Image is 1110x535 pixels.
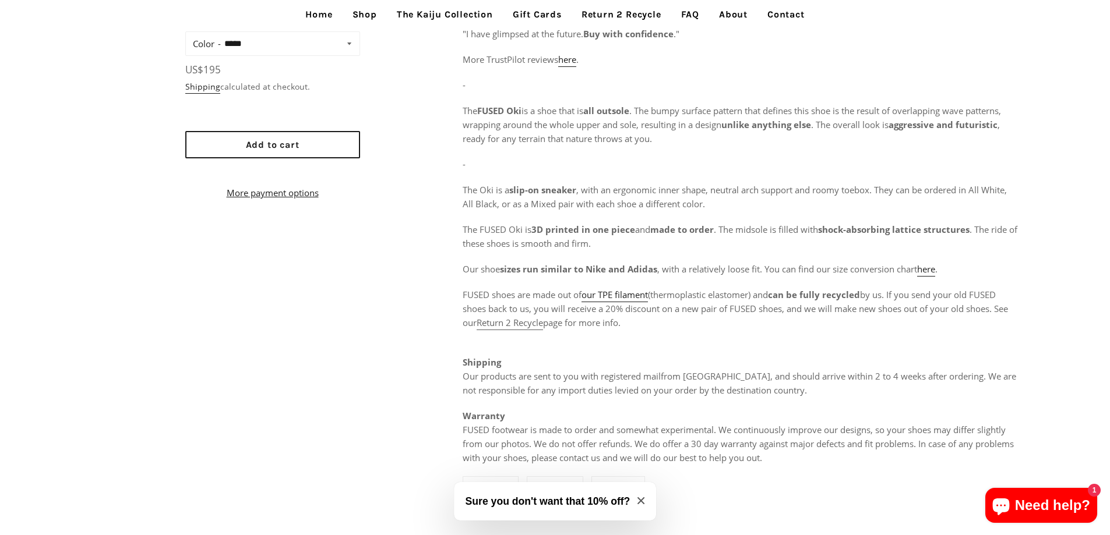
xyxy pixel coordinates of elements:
[185,131,360,158] button: Add to cart
[463,409,1018,465] p: FUSED footwear is made to order and somewhat experimental. We continuously improve our designs, s...
[185,186,360,200] a: More payment options
[576,54,579,65] span: .
[650,224,714,235] strong: made to order
[768,289,860,300] strong: can be fully recycled
[463,356,501,368] strong: Shipping
[185,63,221,76] span: US$195
[185,80,360,93] div: calculated at checkout.
[558,54,576,67] a: here
[463,183,1018,211] p: The Oki is a , with an ergonomic inner shape, neutral arch support and roomy toebox. They can be ...
[661,370,770,382] span: from [GEOGRAPHIC_DATA]
[463,289,1008,330] span: FUSED shoes are made out of (thermoplastic elastomer) and by us. If you send your old FUSED shoes...
[463,54,558,65] span: More TrustPilot reviews
[477,105,521,116] strong: FUSED Oki
[477,317,543,330] a: Return 2 Recycle
[674,28,679,40] span: ."
[583,28,674,40] b: Buy with confidence
[889,119,998,130] strong: aggressive and futuristic
[185,81,220,94] a: Shipping
[917,263,935,277] a: here
[463,28,583,40] span: "I have glimpsed at the future.
[463,410,505,421] strong: Warranty
[463,79,466,91] span: -
[500,263,657,275] strong: sizes run similar to Nike and Adidas
[463,105,1001,144] span: The is a shoe that is . The bumpy surface pattern that defines this shoe is the result of overlap...
[583,105,629,116] strong: all outsole
[463,263,938,277] span: Our shoe , with a relatively loose fit. You can find our size conversion chart .
[818,224,970,235] strong: shock-absorbing lattice structures
[721,119,811,130] strong: unlike anything else
[463,224,1017,249] span: The FUSED Oki is and . The midsole is filled with . The ride of these shoes is smooth and firm.
[558,54,576,65] span: here
[509,184,576,196] strong: slip-on sneaker
[193,36,221,52] label: Color
[582,289,648,302] a: our TPE filament
[982,488,1101,526] inbox-online-store-chat: Shopify online store chat
[531,224,635,235] strong: 3D printed in one piece
[463,355,1018,397] p: Our products are sent to you with registered mail , and should arrive within 2 to 4 weeks after o...
[463,157,1018,171] p: -
[246,139,299,150] span: Add to cart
